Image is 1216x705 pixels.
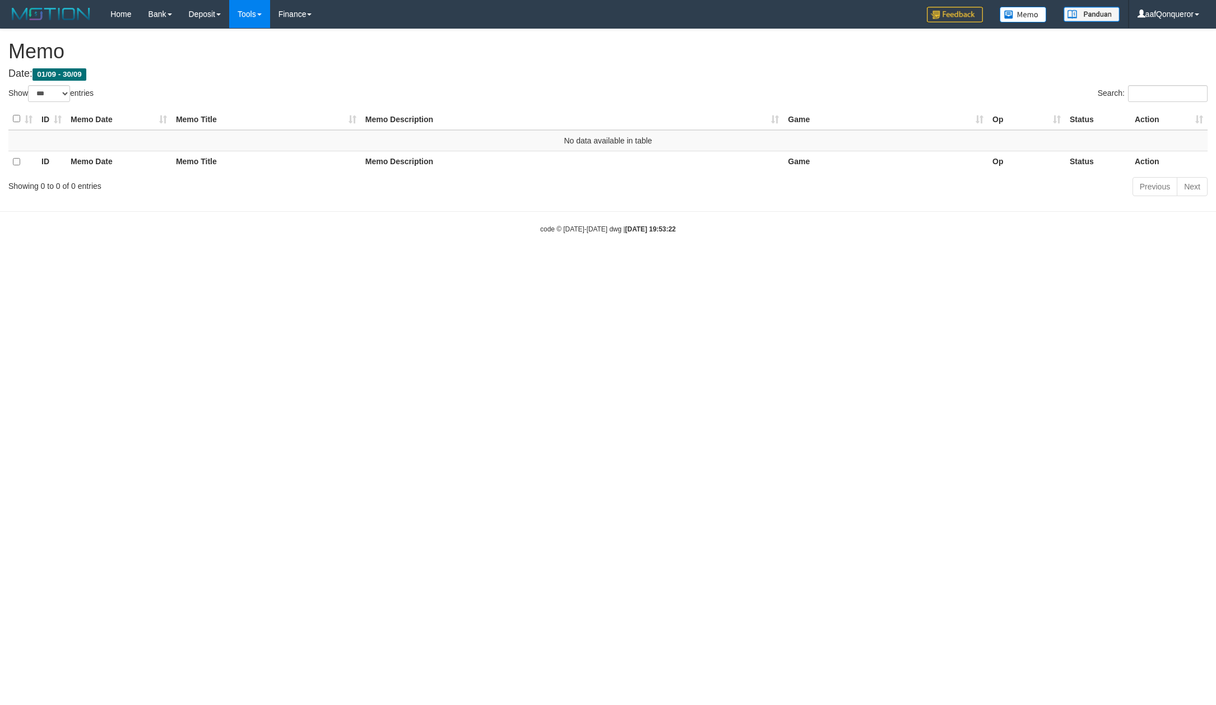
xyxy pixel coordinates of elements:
[1065,108,1130,130] th: Status
[1133,177,1177,196] a: Previous
[28,85,70,102] select: Showentries
[8,130,1208,151] td: No data available in table
[66,151,171,173] th: Memo Date
[1130,151,1208,173] th: Action
[1064,7,1120,22] img: panduan.png
[8,6,94,22] img: MOTION_logo.png
[1098,85,1208,102] label: Search:
[1130,108,1208,130] th: Action: activate to sort column ascending
[37,108,66,130] th: ID: activate to sort column ascending
[927,7,983,22] img: Feedback.jpg
[1065,151,1130,173] th: Status
[988,151,1065,173] th: Op
[361,108,784,130] th: Memo Description: activate to sort column ascending
[66,108,171,130] th: Memo Date: activate to sort column ascending
[1177,177,1208,196] a: Next
[33,68,86,81] span: 01/09 - 30/09
[8,40,1208,63] h1: Memo
[625,225,676,233] strong: [DATE] 19:53:22
[171,151,361,173] th: Memo Title
[37,151,66,173] th: ID
[1000,7,1047,22] img: Button%20Memo.svg
[540,225,676,233] small: code © [DATE]-[DATE] dwg |
[988,108,1065,130] th: Op: activate to sort column ascending
[361,151,784,173] th: Memo Description
[8,108,37,130] th: : activate to sort column ascending
[171,108,361,130] th: Memo Title: activate to sort column ascending
[1128,85,1208,102] input: Search:
[8,85,94,102] label: Show entries
[783,108,988,130] th: Game: activate to sort column ascending
[8,176,498,192] div: Showing 0 to 0 of 0 entries
[783,151,988,173] th: Game
[8,68,1208,80] h4: Date:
